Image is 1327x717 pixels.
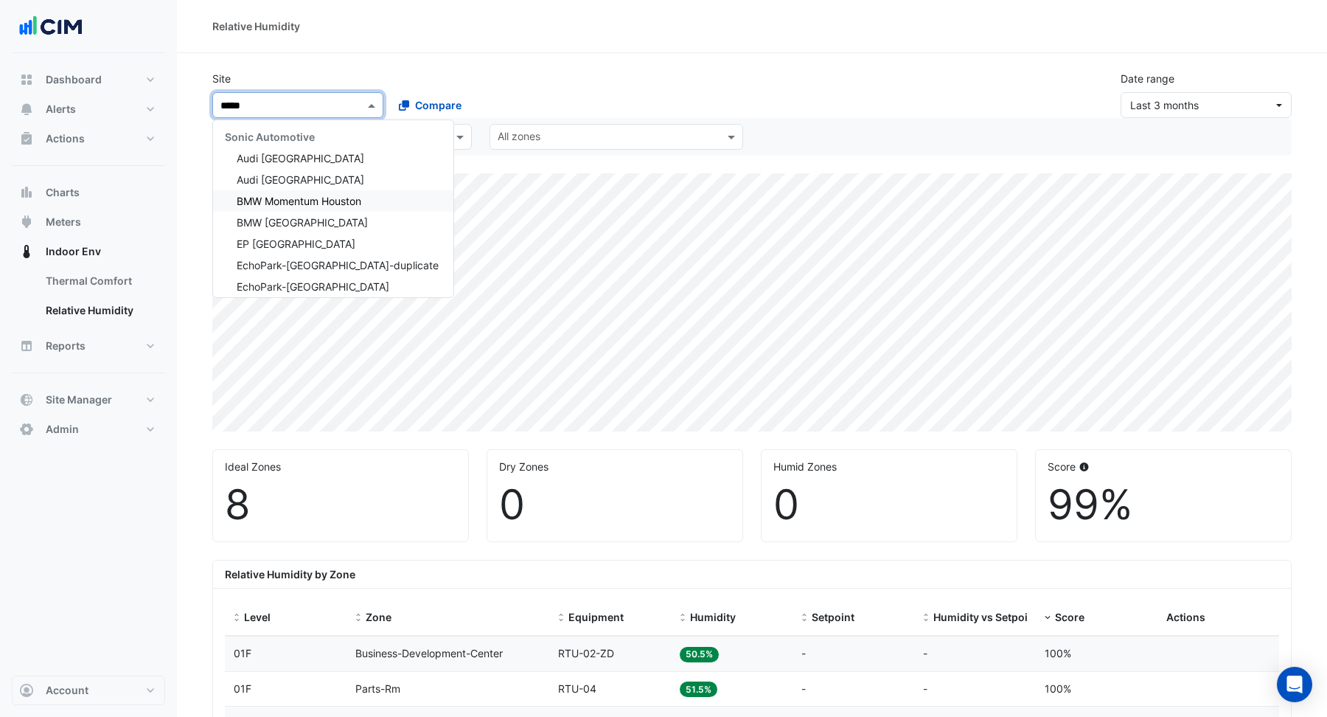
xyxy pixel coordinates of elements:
[12,237,165,266] button: Indoor Env
[46,392,112,407] span: Site Manager
[1045,647,1071,659] span: 100%
[1045,682,1071,695] span: 100%
[12,676,165,705] button: Account
[46,215,81,229] span: Meters
[12,124,165,153] button: Actions
[19,72,34,87] app-icon: Dashboard
[19,102,34,117] app-icon: Alerts
[19,131,34,146] app-icon: Actions
[558,682,596,695] span: RTU-04
[237,152,364,164] span: Audi [GEOGRAPHIC_DATA]
[237,280,389,293] span: EchoPark-[GEOGRAPHIC_DATA]
[234,647,251,659] span: 01F
[212,18,300,34] div: Relative Humidity
[19,185,34,200] app-icon: Charts
[237,238,355,250] span: EP [GEOGRAPHIC_DATA]
[1121,71,1174,86] label: Date range
[1048,480,1279,530] div: 99%
[773,459,1005,474] div: Humid Zones
[801,647,806,659] span: -
[690,611,736,623] span: Humidity
[923,682,927,695] span: -
[680,682,717,697] span: 51.5%
[46,339,86,353] span: Reports
[46,422,79,437] span: Admin
[19,339,34,353] app-icon: Reports
[355,682,400,695] span: Parts-Rm
[355,647,503,659] span: Business-Development-Center
[19,422,34,437] app-icon: Admin
[237,173,364,186] span: Audi [GEOGRAPHIC_DATA]
[225,131,315,143] span: Sonic Automotive
[366,611,391,623] span: Zone
[12,266,165,331] div: Indoor Env
[680,647,719,662] span: 50.5%
[225,459,456,474] div: Ideal Zones
[499,480,731,530] div: 0
[46,131,85,146] span: Actions
[568,611,624,623] span: Equipment
[923,647,927,659] span: -
[1130,99,1199,111] span: 01 May 25 - 31 Jul 25
[12,331,165,361] button: Reports
[933,611,1038,623] span: Humidity vs Setpoint
[12,94,165,124] button: Alerts
[46,102,76,117] span: Alerts
[237,216,368,229] span: BMW [GEOGRAPHIC_DATA]
[19,244,34,259] app-icon: Indoor Env
[12,385,165,415] button: Site Manager
[12,178,165,207] button: Charts
[244,611,271,623] span: Level
[34,266,165,296] a: Thermal Comfort
[12,415,165,444] button: Admin
[415,97,462,113] span: Compare
[225,568,355,581] b: Relative Humidity by Zone
[18,12,84,41] img: Company Logo
[801,682,806,695] span: -
[237,195,361,207] span: BMW Momentum Houston
[1055,611,1084,623] span: Score
[19,215,34,229] app-icon: Meters
[499,459,731,474] div: Dry Zones
[34,296,165,325] a: Relative Humidity
[812,611,854,623] span: Setpoint
[1121,92,1292,118] button: Last 3 months
[558,647,614,659] span: RTU-02-ZD
[1166,611,1205,623] span: Actions
[237,259,439,271] span: EchoPark-[GEOGRAPHIC_DATA]-duplicate
[46,185,80,200] span: Charts
[1277,667,1312,702] div: Open Intercom Messenger
[1048,459,1279,474] div: Score
[46,72,102,87] span: Dashboard
[495,128,540,148] div: All zones
[19,392,34,407] app-icon: Site Manager
[46,244,101,259] span: Indoor Env
[12,65,165,94] button: Dashboard
[773,480,1005,530] div: 0
[225,480,456,530] div: 8
[234,682,251,695] span: 01F
[212,71,231,86] label: Site
[46,683,88,698] span: Account
[212,119,454,298] ng-dropdown-panel: Options list
[12,207,165,237] button: Meters
[389,92,471,118] button: Compare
